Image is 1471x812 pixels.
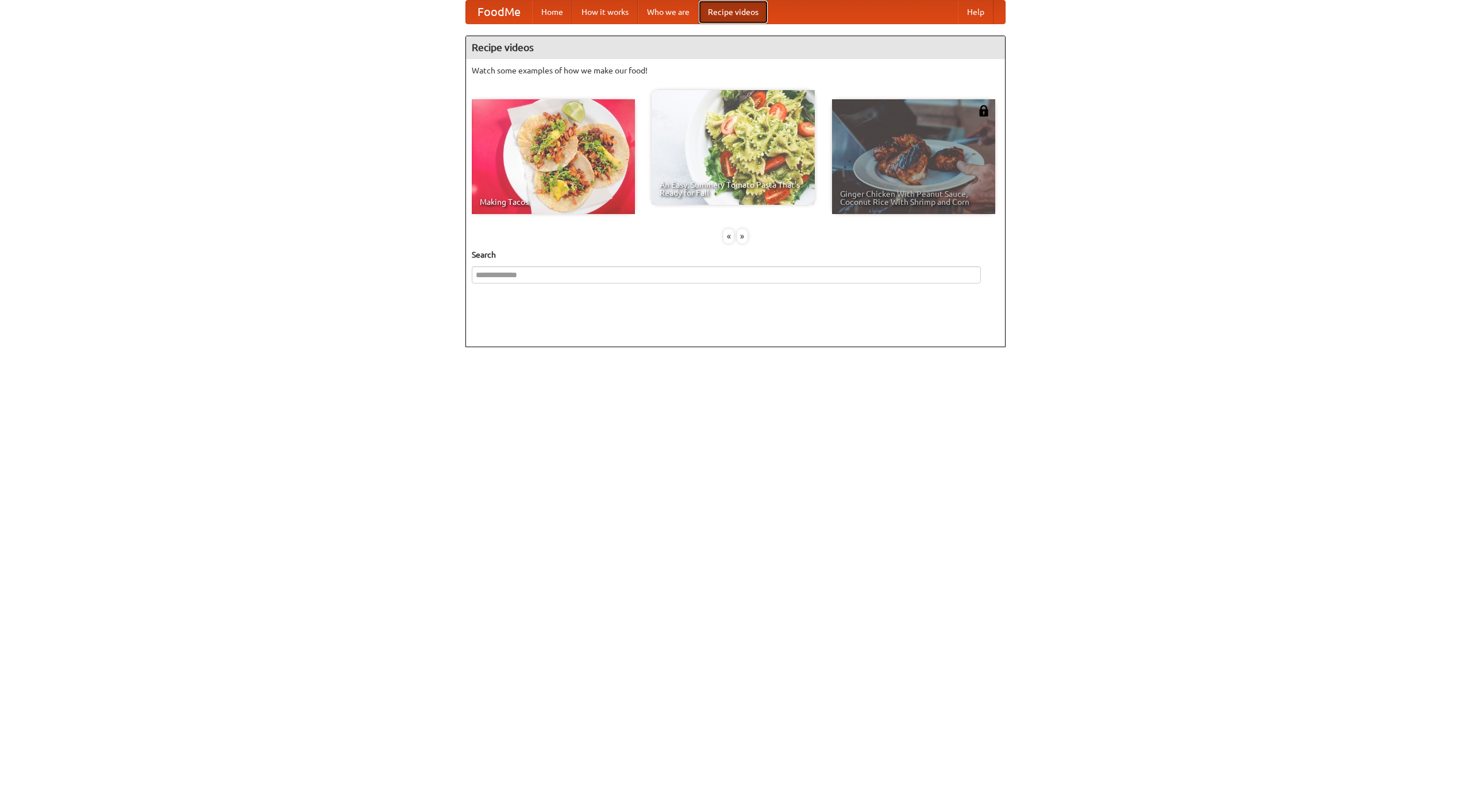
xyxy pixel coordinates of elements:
span: An Easy, Summery Tomato Pasta That's Ready for Fall [660,181,807,197]
a: Who we are [638,1,699,24]
a: An Easy, Summery Tomato Pasta That's Ready for Fall [652,90,815,205]
a: FoodMe [466,1,532,24]
a: How it works [572,1,638,24]
a: Home [532,1,572,24]
a: Recipe videos [699,1,768,24]
div: « [723,229,734,243]
a: Help [958,1,993,24]
div: » [737,229,748,243]
img: 483408.png [978,105,989,116]
h4: Recipe videos [466,36,1005,59]
a: Making Tacos [472,99,635,214]
span: Making Tacos [480,198,627,206]
p: Watch some examples of how we make our food! [472,65,999,76]
h5: Search [472,249,999,261]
